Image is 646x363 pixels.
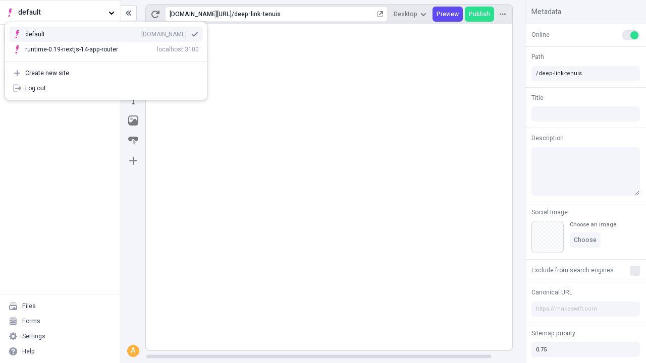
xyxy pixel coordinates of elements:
div: deep-link-tenuis [234,10,375,18]
div: [DOMAIN_NAME] [141,30,187,38]
button: Desktop [390,7,430,22]
div: runtime-0.19-nextjs-14-app-router [25,45,118,53]
button: Publish [465,7,494,22]
button: Image [124,111,142,130]
div: Files [22,302,36,310]
span: Desktop [394,10,417,18]
button: Choose [570,232,601,248]
button: Preview [433,7,463,22]
span: Description [531,134,564,143]
span: Social Image [531,208,568,217]
span: Canonical URL [531,288,572,297]
span: Preview [437,10,459,18]
span: Title [531,93,544,102]
div: A [128,346,138,356]
div: Forms [22,317,40,325]
div: Settings [22,332,45,340]
span: Sitemap priority [531,329,575,338]
button: Text [124,91,142,109]
div: localhost:3100 [157,45,199,53]
input: https://makeswift.com [531,301,640,317]
span: Choose [574,236,597,244]
div: default [25,30,61,38]
span: Exclude from search engines [531,266,614,275]
span: Path [531,52,544,62]
div: Help [22,347,35,355]
span: Publish [469,10,490,18]
div: / [232,10,234,18]
div: Suggestions [5,23,207,61]
div: [URL][DOMAIN_NAME] [170,10,232,18]
button: Button [124,132,142,150]
div: Choose an image [570,221,616,228]
span: default [18,7,104,18]
span: Online [531,30,550,39]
